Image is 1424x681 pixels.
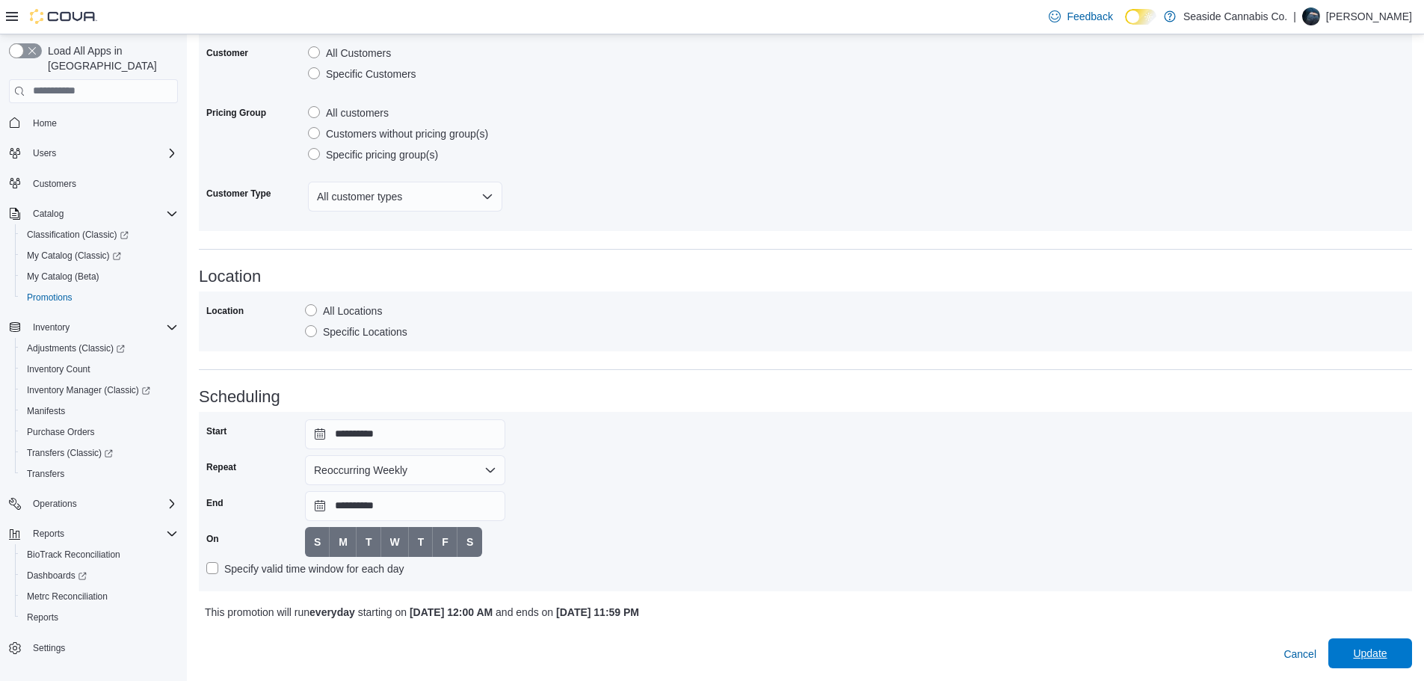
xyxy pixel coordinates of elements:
button: Metrc Reconciliation [15,586,184,607]
a: Transfers [21,465,70,483]
span: F [442,534,449,549]
span: Home [33,117,57,129]
span: Classification (Classic) [21,226,178,244]
a: Purchase Orders [21,423,101,441]
label: End [206,497,224,509]
span: T [366,534,372,549]
a: Adjustments (Classic) [21,339,131,357]
label: Specific Locations [305,323,407,341]
p: Seaside Cannabis Co. [1183,7,1287,25]
label: All Locations [305,302,382,320]
button: Reports [15,607,184,628]
a: Adjustments (Classic) [15,338,184,359]
span: Promotions [21,289,178,306]
button: Catalog [3,203,184,224]
span: Home [27,114,178,132]
span: Operations [27,495,178,513]
span: Reports [27,525,178,543]
label: Specific pricing group(s) [308,146,438,164]
span: Cancel [1283,647,1316,662]
span: My Catalog (Beta) [21,268,178,286]
label: Start [206,425,226,437]
span: Users [33,147,56,159]
b: [DATE] 12:00 AM [410,606,493,618]
a: Classification (Classic) [15,224,184,245]
span: Manifests [21,402,178,420]
a: Home [27,114,63,132]
span: BioTrack Reconciliation [27,549,120,561]
button: Customers [3,173,184,194]
button: Promotions [15,287,184,308]
span: Metrc Reconciliation [27,591,108,603]
button: Cancel [1277,639,1322,669]
span: Promotions [27,292,73,303]
span: Classification (Classic) [27,229,129,241]
button: Reports [3,523,184,544]
span: Inventory [27,318,178,336]
label: Repeat [206,461,236,473]
img: Cova [30,9,97,24]
span: Inventory Count [27,363,90,375]
span: Load All Apps in [GEOGRAPHIC_DATA] [42,43,178,73]
span: Reports [21,608,178,626]
button: Users [27,144,62,162]
button: All customer types [308,182,502,212]
button: S [305,527,330,557]
button: Inventory [3,317,184,338]
a: My Catalog (Classic) [15,245,184,266]
span: Metrc Reconciliation [21,588,178,605]
button: S [457,527,482,557]
a: BioTrack Reconciliation [21,546,126,564]
label: All Customers [308,44,391,62]
span: My Catalog (Classic) [21,247,178,265]
span: T [418,534,425,549]
h3: Scheduling [199,388,1412,406]
span: W [390,534,400,549]
span: Inventory Count [21,360,178,378]
span: Operations [33,498,77,510]
b: every day [309,606,355,618]
span: BioTrack Reconciliation [21,546,178,564]
span: Transfers [27,468,64,480]
a: Transfers (Classic) [21,444,119,462]
a: Inventory Manager (Classic) [21,381,156,399]
span: Transfers (Classic) [27,447,113,459]
b: [DATE] 11:59 PM [556,606,639,618]
a: My Catalog (Beta) [21,268,105,286]
button: Operations [3,493,184,514]
label: Customers without pricing group(s) [308,125,488,143]
a: Metrc Reconciliation [21,588,114,605]
button: Update [1328,638,1412,668]
span: Adjustments (Classic) [21,339,178,357]
span: Dashboards [21,567,178,585]
button: My Catalog (Beta) [15,266,184,287]
button: Purchase Orders [15,422,184,443]
a: Manifests [21,402,71,420]
button: Reoccurring Weekly [305,455,505,485]
a: Dashboards [21,567,93,585]
span: Reports [33,528,64,540]
button: Inventory Count [15,359,184,380]
span: Adjustments (Classic) [27,342,125,354]
button: Manifests [15,401,184,422]
button: F [433,527,457,557]
a: Promotions [21,289,78,306]
label: All customers [308,104,389,122]
label: Customer Type [206,188,271,200]
span: Manifests [27,405,65,417]
label: Location [206,305,244,317]
button: Users [3,143,184,164]
span: Transfers [21,465,178,483]
button: Reports [27,525,70,543]
button: Inventory [27,318,75,336]
span: Reports [27,611,58,623]
p: [PERSON_NAME] [1326,7,1412,25]
label: Pricing Group [206,107,266,119]
span: Catalog [33,208,64,220]
span: Feedback [1067,9,1112,24]
span: Purchase Orders [27,426,95,438]
span: Customers [27,174,178,193]
label: On [206,533,219,545]
span: Inventory Manager (Classic) [21,381,178,399]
